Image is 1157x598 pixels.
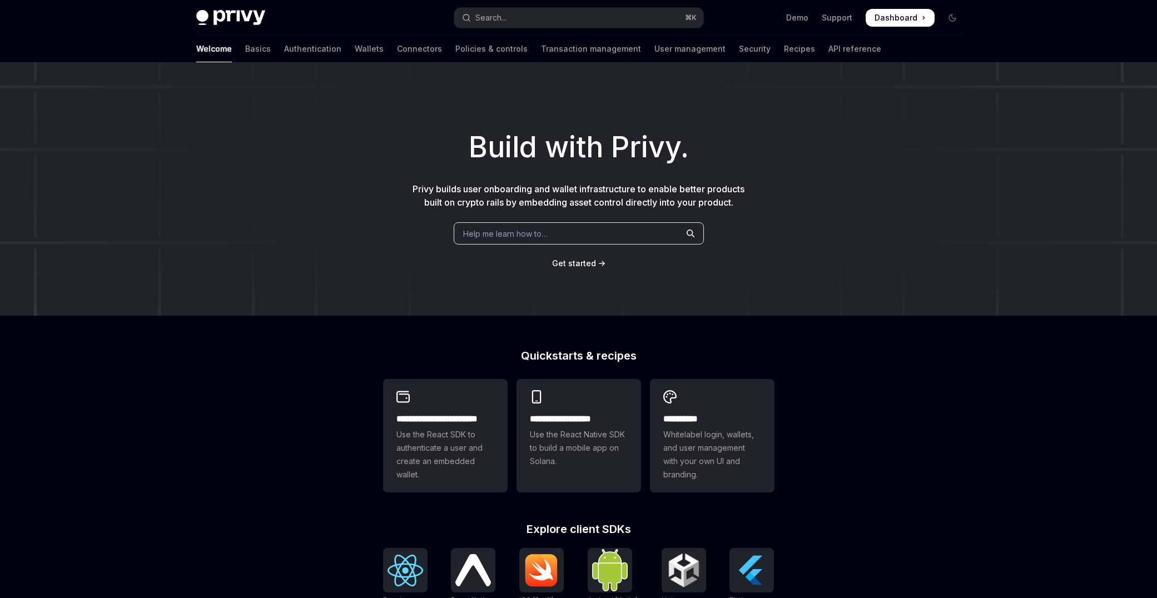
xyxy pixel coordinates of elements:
[784,36,815,62] a: Recipes
[541,36,641,62] a: Transaction management
[18,126,1139,169] h1: Build with Privy.
[388,555,423,586] img: React
[875,12,917,23] span: Dashboard
[383,524,774,535] h2: Explore client SDKs
[196,36,232,62] a: Welcome
[245,36,271,62] a: Basics
[739,36,771,62] a: Security
[734,552,769,588] img: Flutter
[654,36,726,62] a: User management
[666,552,702,588] img: Unity
[475,11,507,24] div: Search...
[396,428,494,481] span: Use the React SDK to authenticate a user and create an embedded wallet.
[552,258,596,268] span: Get started
[866,9,935,27] a: Dashboard
[196,10,265,26] img: dark logo
[397,36,442,62] a: Connectors
[828,36,881,62] a: API reference
[530,428,628,468] span: Use the React Native SDK to build a mobile app on Solana.
[552,258,596,269] a: Get started
[944,9,961,27] button: Toggle dark mode
[355,36,384,62] a: Wallets
[650,379,774,492] a: **** *****Whitelabel login, wallets, and user management with your own UI and branding.
[592,549,628,591] img: Android (Kotlin)
[284,36,341,62] a: Authentication
[786,12,808,23] a: Demo
[383,350,774,361] h2: Quickstarts & recipes
[524,554,559,587] img: iOS (Swift)
[454,8,703,28] button: Open search
[663,428,761,481] span: Whitelabel login, wallets, and user management with your own UI and branding.
[413,183,744,208] span: Privy builds user onboarding and wallet infrastructure to enable better products built on crypto ...
[455,36,528,62] a: Policies & controls
[463,228,548,240] span: Help me learn how to…
[517,379,641,492] a: **** **** **** ***Use the React Native SDK to build a mobile app on Solana.
[822,12,852,23] a: Support
[685,13,697,22] span: ⌘ K
[455,554,491,586] img: React Native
